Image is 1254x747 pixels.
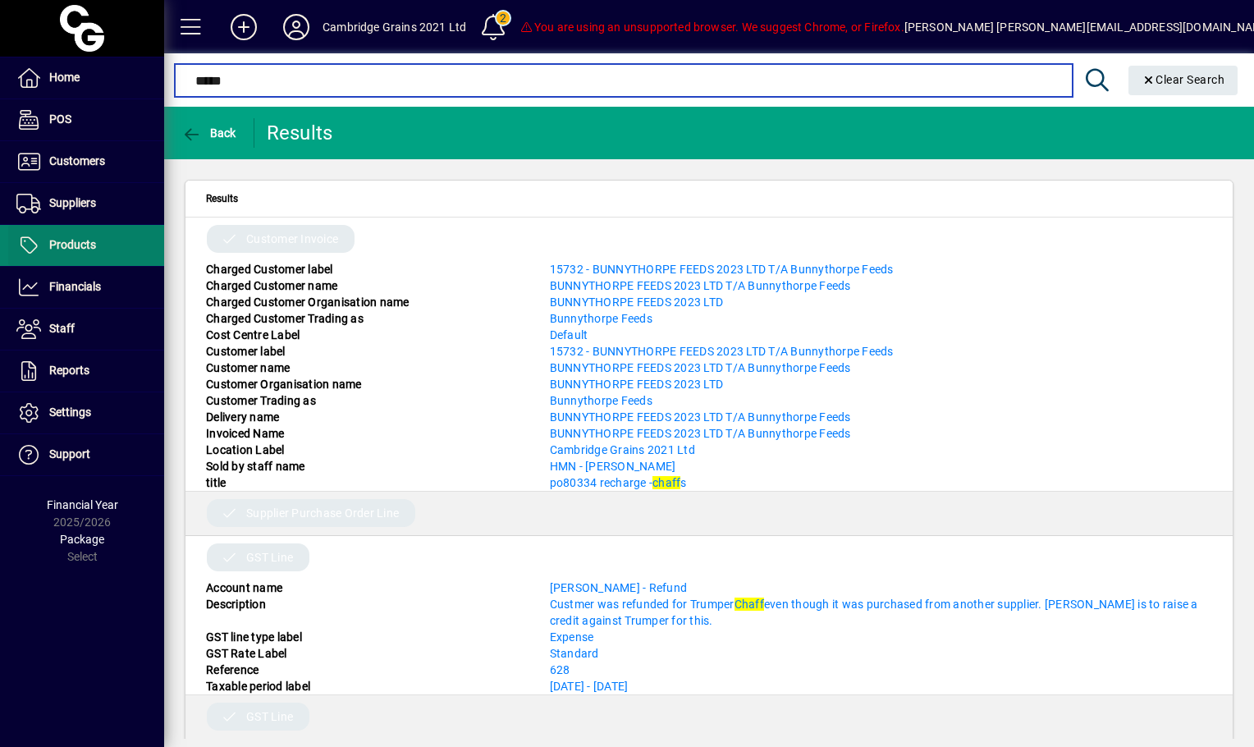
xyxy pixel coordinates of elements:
[519,21,904,34] span: You are using an unsupported browser. We suggest Chrome, or Firefox.
[270,12,323,42] button: Profile
[194,327,538,343] div: Cost Centre Label
[246,549,293,566] span: GST Line
[194,360,538,376] div: Customer name
[735,598,764,611] em: Chaff
[550,581,688,594] a: [PERSON_NAME] - Refund
[8,434,164,475] a: Support
[194,343,538,360] div: Customer label
[194,629,538,645] div: GST line type label
[49,364,89,377] span: Reports
[194,277,538,294] div: Charged Customer name
[49,196,96,209] span: Suppliers
[206,190,238,208] span: Results
[550,410,851,424] a: BUNNYTHORPE FEEDS 2023 LTD T/A Bunnythorpe Feeds
[194,645,538,662] div: GST Rate Label
[550,476,687,489] a: po80334 recharge -chaffs
[8,351,164,392] a: Reports
[194,376,538,392] div: Customer Organisation name
[550,476,687,489] span: po80334 recharge - s
[246,708,293,725] span: GST Line
[550,647,599,660] a: Standard
[550,328,588,341] a: Default
[194,474,538,491] div: title
[323,14,466,40] div: Cambridge Grains 2021 Ltd
[550,361,851,374] a: BUNNYTHORPE FEEDS 2023 LTD T/A Bunnythorpe Feeds
[194,310,538,327] div: Charged Customer Trading as
[194,580,538,596] div: Account name
[550,598,1198,627] span: Custmer was refunded for Trumper even though it was purchased from another supplier. [PERSON_NAME...
[550,460,676,473] a: HMN - [PERSON_NAME]
[194,662,538,678] div: Reference
[652,476,680,489] em: chaff
[550,443,695,456] a: Cambridge Grains 2021 Ltd
[49,71,80,84] span: Home
[550,378,724,391] a: BUNNYTHORPE FEEDS 2023 LTD
[49,406,91,419] span: Settings
[550,663,570,676] a: 628
[49,112,71,126] span: POS
[194,596,538,629] div: Description
[194,392,538,409] div: Customer Trading as
[550,630,594,644] a: Expense
[194,678,538,694] div: Taxable period label
[246,505,399,521] span: Supplier Purchase Order Line
[49,447,90,461] span: Support
[49,154,105,167] span: Customers
[550,680,629,693] a: [DATE] - [DATE]
[1142,73,1225,86] span: Clear Search
[246,231,338,247] span: Customer Invoice
[194,409,538,425] div: Delivery name
[217,12,270,42] button: Add
[550,345,894,358] a: 15732 - BUNNYTHORPE FEEDS 2023 LTD T/A Bunnythorpe Feeds
[49,322,75,335] span: Staff
[181,126,236,140] span: Back
[8,225,164,266] a: Products
[550,598,1198,627] a: Custmer was refunded for TrumperChaffeven though it was purchased from another supplier. [PERSON_...
[194,261,538,277] div: Charged Customer label
[8,183,164,224] a: Suppliers
[550,296,724,309] a: BUNNYTHORPE FEEDS 2023 LTD
[267,120,336,146] div: Results
[194,294,538,310] div: Charged Customer Organisation name
[194,425,538,442] div: Invoiced Name
[1128,66,1238,95] button: Clear
[8,309,164,350] a: Staff
[8,57,164,99] a: Home
[164,118,254,148] app-page-header-button: Back
[550,279,851,292] a: BUNNYTHORPE FEEDS 2023 LTD T/A Bunnythorpe Feeds
[8,141,164,182] a: Customers
[177,118,240,148] button: Back
[8,392,164,433] a: Settings
[49,280,101,293] span: Financials
[550,394,652,407] a: Bunnythorpe Feeds
[194,458,538,474] div: Sold by staff name
[49,238,96,251] span: Products
[8,99,164,140] a: POS
[47,498,118,511] span: Financial Year
[550,427,851,440] a: BUNNYTHORPE FEEDS 2023 LTD T/A Bunnythorpe Feeds
[550,263,894,276] a: 15732 - BUNNYTHORPE FEEDS 2023 LTD T/A Bunnythorpe Feeds
[8,267,164,308] a: Financials
[194,442,538,458] div: Location Label
[550,312,652,325] a: Bunnythorpe Feeds
[60,533,104,546] span: Package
